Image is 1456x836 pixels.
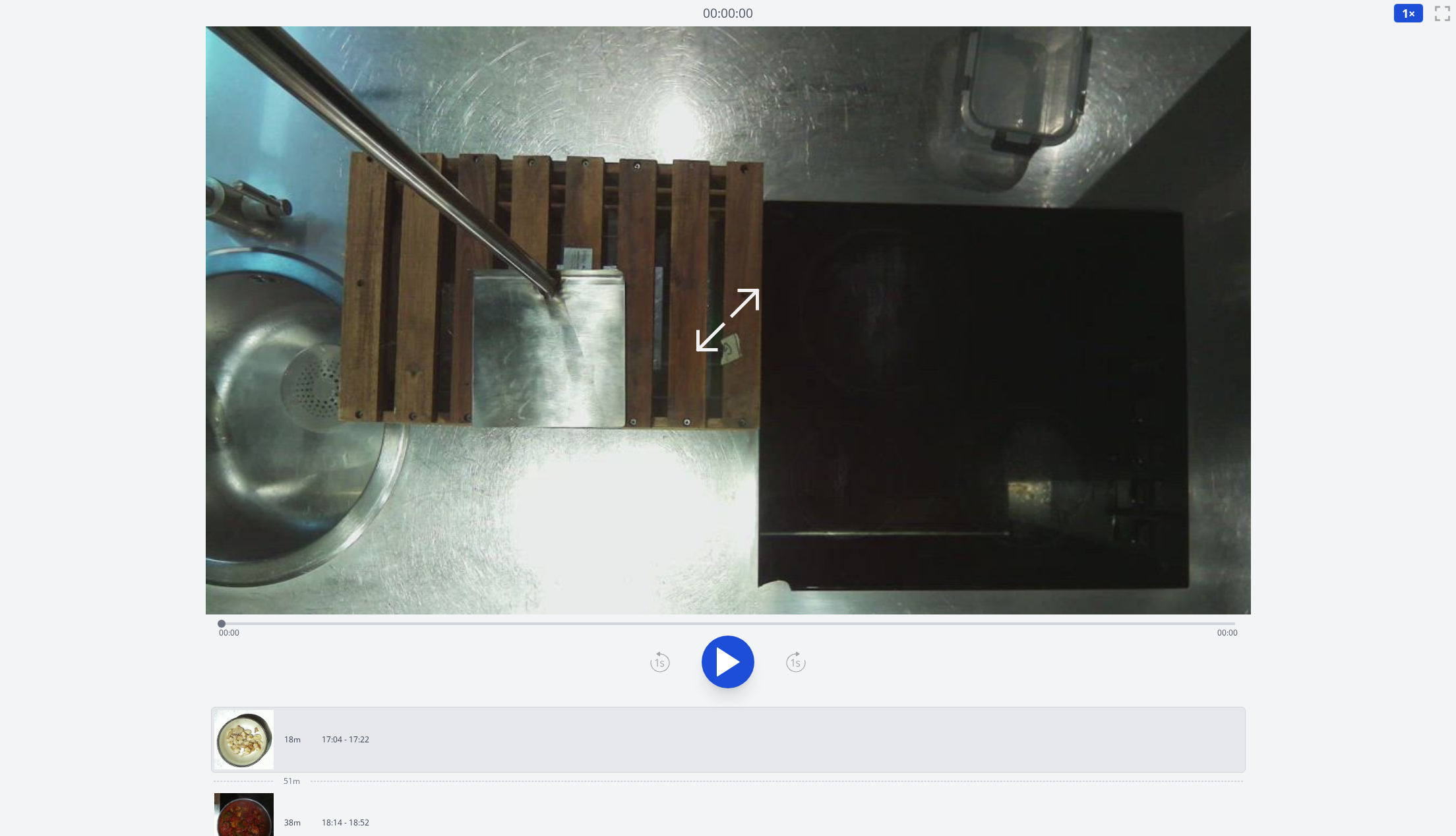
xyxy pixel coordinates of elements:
img: 250813160503_thumb.jpeg [214,710,274,769]
span: 00:00 [1217,627,1238,638]
span: 1 [1402,5,1409,21]
p: 18m [284,734,301,745]
a: 00:00:00 [703,4,753,23]
span: 51m [284,776,300,787]
p: 38m [284,818,301,828]
p: 18:14 - 18:52 [322,818,369,828]
button: 1× [1393,3,1424,23]
p: 17:04 - 17:22 [322,734,369,745]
